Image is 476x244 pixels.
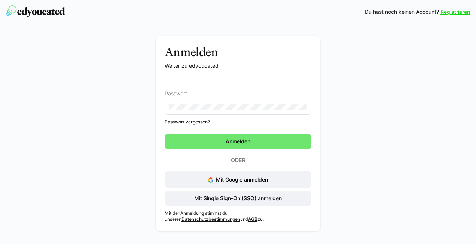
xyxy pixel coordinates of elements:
[193,195,283,202] span: Mit Single Sign-On (SSO) anmelden
[165,191,311,206] button: Mit Single Sign-On (SSO) anmelden
[220,155,256,165] p: Oder
[248,216,257,222] a: AGB
[165,91,187,97] span: Passwort
[165,134,311,149] button: Anmelden
[6,5,65,17] img: edyoucated
[165,171,311,188] button: Mit Google anmelden
[225,138,251,145] span: Anmelden
[216,176,268,183] span: Mit Google anmelden
[165,210,311,222] p: Mit der Anmeldung stimmst du unseren und zu.
[165,119,311,125] a: Passwort vergessen?
[440,8,470,16] a: Registrieren
[181,216,240,222] a: Datenschutzbestimmungen
[365,8,439,16] span: Du hast noch keinen Account?
[165,45,311,59] h3: Anmelden
[165,62,311,70] p: Weiter zu edyoucated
